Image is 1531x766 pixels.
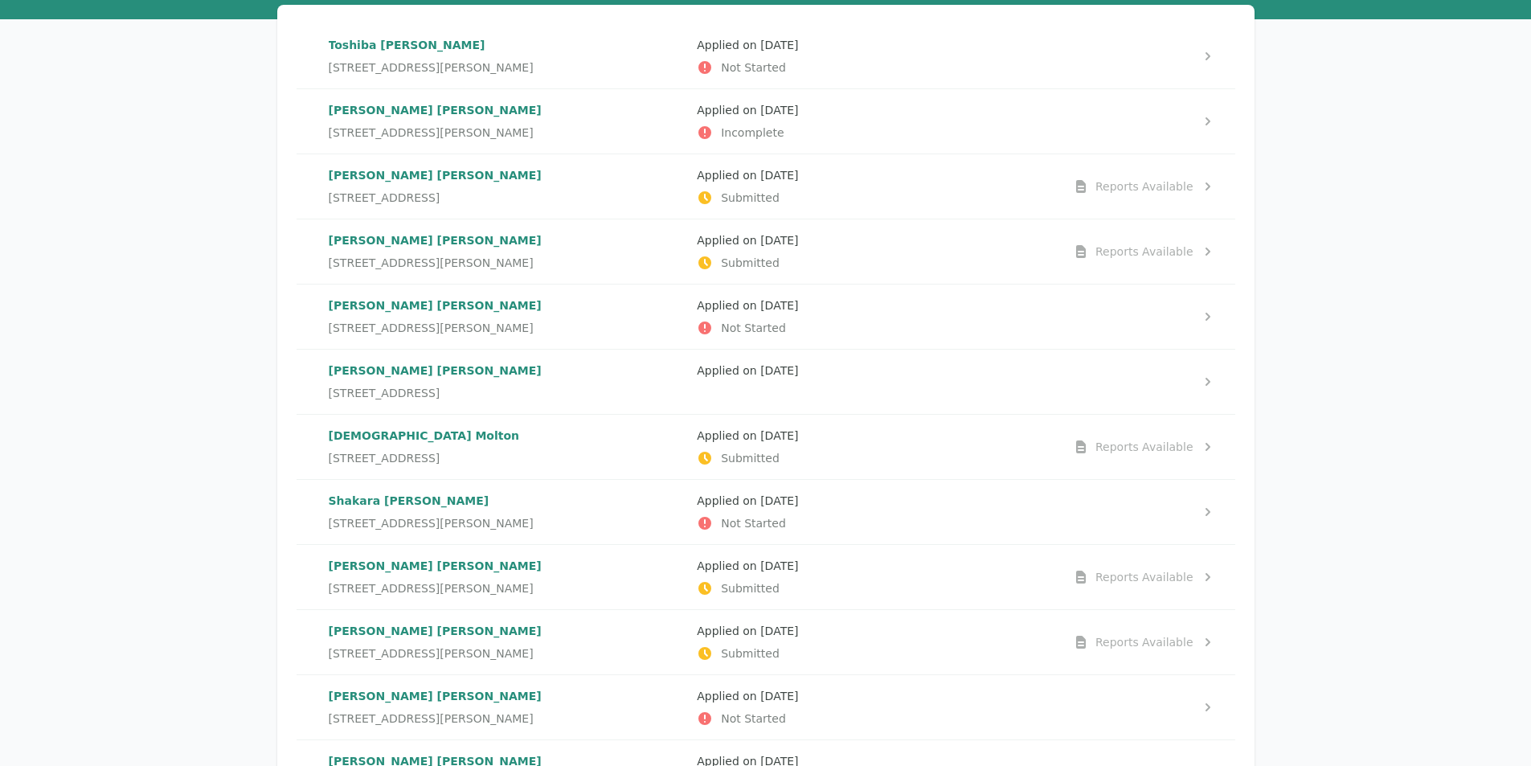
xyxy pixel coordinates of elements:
p: [PERSON_NAME] [PERSON_NAME] [329,623,685,639]
a: [PERSON_NAME] [PERSON_NAME][STREET_ADDRESS]Applied on [DATE] [297,350,1235,414]
time: [DATE] [760,364,798,377]
time: [DATE] [760,104,798,117]
p: Not Started [697,59,1053,76]
p: Applied on [697,363,1053,379]
span: [STREET_ADDRESS][PERSON_NAME] [329,711,534,727]
p: Not Started [697,320,1053,336]
p: Not Started [697,515,1053,531]
a: [PERSON_NAME] [PERSON_NAME][STREET_ADDRESS][PERSON_NAME]Applied on [DATE]SubmittedReports Available [297,219,1235,284]
div: Reports Available [1095,634,1193,650]
a: [DEMOGRAPHIC_DATA] Molton[STREET_ADDRESS]Applied on [DATE]SubmittedReports Available [297,415,1235,479]
a: [PERSON_NAME] [PERSON_NAME][STREET_ADDRESS][PERSON_NAME]Applied on [DATE]SubmittedReports Available [297,610,1235,674]
p: Applied on [697,558,1053,574]
p: Toshiba [PERSON_NAME] [329,37,685,53]
div: Reports Available [1095,178,1193,195]
a: [PERSON_NAME] [PERSON_NAME][STREET_ADDRESS][PERSON_NAME]Applied on [DATE]SubmittedReports Available [297,545,1235,609]
p: Not Started [697,711,1053,727]
span: [STREET_ADDRESS][PERSON_NAME] [329,580,534,596]
time: [DATE] [760,169,798,182]
p: [PERSON_NAME] [PERSON_NAME] [329,167,685,183]
p: Applied on [697,623,1053,639]
p: Submitted [697,580,1053,596]
time: [DATE] [760,494,798,507]
p: Applied on [697,167,1053,183]
time: [DATE] [760,234,798,247]
div: Reports Available [1095,439,1193,455]
p: Applied on [697,297,1053,313]
a: [PERSON_NAME] [PERSON_NAME][STREET_ADDRESS][PERSON_NAME]Applied on [DATE]Incomplete [297,89,1235,154]
time: [DATE] [760,299,798,312]
a: Toshiba [PERSON_NAME][STREET_ADDRESS][PERSON_NAME]Applied on [DATE]Not Started [297,24,1235,88]
p: Applied on [697,232,1053,248]
span: [STREET_ADDRESS][PERSON_NAME] [329,255,534,271]
span: [STREET_ADDRESS] [329,450,440,466]
p: [PERSON_NAME] [PERSON_NAME] [329,363,685,379]
p: Shakara [PERSON_NAME] [329,493,685,509]
span: [STREET_ADDRESS] [329,385,440,401]
p: Applied on [697,428,1053,444]
p: [PERSON_NAME] [PERSON_NAME] [329,102,685,118]
div: Reports Available [1095,569,1193,585]
p: [PERSON_NAME] [PERSON_NAME] [329,558,685,574]
div: Reports Available [1095,244,1193,260]
a: [PERSON_NAME] [PERSON_NAME][STREET_ADDRESS][PERSON_NAME]Applied on [DATE]Not Started [297,675,1235,739]
a: [PERSON_NAME] [PERSON_NAME][STREET_ADDRESS]Applied on [DATE]SubmittedReports Available [297,154,1235,219]
p: Submitted [697,190,1053,206]
p: Applied on [697,688,1053,704]
p: Applied on [697,37,1053,53]
p: [PERSON_NAME] [PERSON_NAME] [329,688,685,704]
a: [PERSON_NAME] [PERSON_NAME][STREET_ADDRESS][PERSON_NAME]Applied on [DATE]Not Started [297,285,1235,349]
span: [STREET_ADDRESS][PERSON_NAME] [329,320,534,336]
p: Submitted [697,450,1053,466]
time: [DATE] [760,690,798,703]
span: [STREET_ADDRESS][PERSON_NAME] [329,125,534,141]
span: [STREET_ADDRESS][PERSON_NAME] [329,645,534,662]
span: [STREET_ADDRESS][PERSON_NAME] [329,59,534,76]
p: [DEMOGRAPHIC_DATA] Molton [329,428,685,444]
p: Submitted [697,255,1053,271]
p: [PERSON_NAME] [PERSON_NAME] [329,297,685,313]
p: Submitted [697,645,1053,662]
p: [PERSON_NAME] [PERSON_NAME] [329,232,685,248]
time: [DATE] [760,559,798,572]
p: Applied on [697,493,1053,509]
a: Shakara [PERSON_NAME][STREET_ADDRESS][PERSON_NAME]Applied on [DATE]Not Started [297,480,1235,544]
time: [DATE] [760,625,798,637]
span: [STREET_ADDRESS] [329,190,440,206]
p: Applied on [697,102,1053,118]
span: [STREET_ADDRESS][PERSON_NAME] [329,515,534,531]
p: Incomplete [697,125,1053,141]
time: [DATE] [760,39,798,51]
time: [DATE] [760,429,798,442]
